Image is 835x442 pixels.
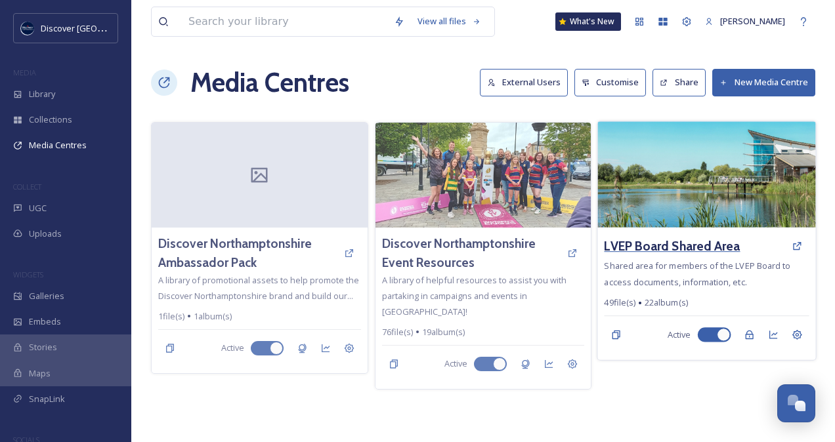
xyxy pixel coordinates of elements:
span: SnapLink [29,393,65,405]
span: A library of helpful resources to assist you with partaking in campaigns and events in [GEOGRAPHI... [382,274,567,317]
span: Embeds [29,315,61,328]
span: 1 album(s) [194,310,232,323]
a: Discover Northamptonshire Ambassador Pack [158,234,337,272]
span: Collections [29,113,72,126]
a: [PERSON_NAME] [698,9,792,34]
a: External Users [480,69,574,96]
span: Media Centres [29,139,87,151]
span: Active [221,342,244,354]
span: 22 album(s) [645,296,688,309]
span: [PERSON_NAME] [720,15,785,27]
span: Library [29,88,55,100]
button: New Media Centre [712,69,815,96]
span: 1 file(s) [158,310,184,323]
span: WIDGETS [13,270,43,279]
span: Active [668,329,691,341]
img: shared%20image.jpg [375,123,591,228]
a: Discover Northamptonshire Event Resources [382,234,561,272]
button: External Users [480,69,568,96]
span: Discover [GEOGRAPHIC_DATA] [41,22,160,34]
button: Share [653,69,706,96]
button: Customise [574,69,647,96]
img: Untitled%20design%20%282%29.png [21,22,34,35]
a: What's New [555,12,621,31]
span: Stories [29,341,57,353]
a: LVEP Board Shared Area [605,237,740,256]
a: Customise [574,69,653,96]
h1: Media Centres [190,63,349,102]
span: MEDIA [13,68,36,77]
span: Maps [29,367,51,380]
span: Active [444,357,467,370]
span: Shared area for members of the LVEP Board to access documents, information, etc. [605,260,791,287]
span: COLLECT [13,182,41,191]
span: Uploads [29,228,62,240]
input: Search your library [182,7,387,36]
span: A library of promotional assets to help promote the Discover Northamptonshire brand and build our... [158,274,359,302]
a: View all files [411,9,488,34]
span: 19 album(s) [422,326,465,338]
img: Stanwick%20Lakes.jpg [598,121,816,228]
button: Open Chat [777,384,815,422]
span: UGC [29,202,47,214]
span: Galleries [29,290,64,302]
span: 49 file(s) [605,296,635,309]
span: 76 file(s) [382,326,413,338]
